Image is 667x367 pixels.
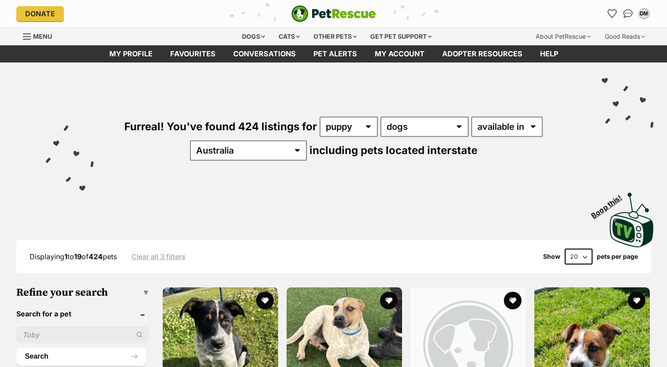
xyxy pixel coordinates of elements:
iframe: Help Scout Beacon - Open [603,323,649,349]
img: chat-41dd97257d64d25036548639549fe6c8038ab92f7586957e7f3b1b290dea8141.svg [623,9,633,18]
span: Show [543,253,560,260]
div: Other pets [307,28,363,45]
a: Help [531,45,567,62]
a: Donate [16,6,64,21]
span: Furreal! You've found 424 listings for [124,120,317,133]
button: favourite [256,292,274,309]
a: Pet alerts [305,45,366,62]
a: Favourites [605,7,619,21]
span: Menu [33,33,52,40]
div: Good Reads [599,28,651,45]
img: logo-e224e6f780fb5917bec1dbf3a21bbac754714ae5b6737aabdf751b685950b380.svg [291,5,376,22]
a: Boop this! [610,185,654,249]
div: Get pet support [364,28,438,45]
a: Clear all 3 filters [131,253,186,261]
div: DM [640,9,648,18]
span: Displaying to of pets [30,252,117,261]
div: Dogs [236,28,271,45]
strong: 19 [74,252,82,261]
h3: Refine your search [16,286,149,299]
button: Search [16,348,146,365]
div: Cats [272,28,306,45]
a: My profile [101,45,161,62]
button: favourite [628,292,646,309]
span: including pets located interstate [309,144,477,157]
strong: 424 [89,252,103,261]
a: Conversations [621,7,635,21]
strong: 1 [64,252,67,261]
a: My account [366,45,433,62]
div: About PetRescue [529,28,597,45]
button: favourite [504,292,522,309]
input: Toby [16,327,149,343]
img: PetRescue TV logo [610,193,654,247]
a: conversations [224,45,305,62]
a: Favourites [161,45,224,62]
button: My account [637,7,651,21]
ul: Account quick links [605,7,651,21]
a: PetRescue [291,5,376,22]
a: Menu [23,28,58,44]
button: favourite [380,292,398,309]
header: Search for a pet [16,310,149,318]
a: Adopter resources [433,45,531,62]
label: pets per page [597,253,638,260]
span: Boop this! [590,188,630,220]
